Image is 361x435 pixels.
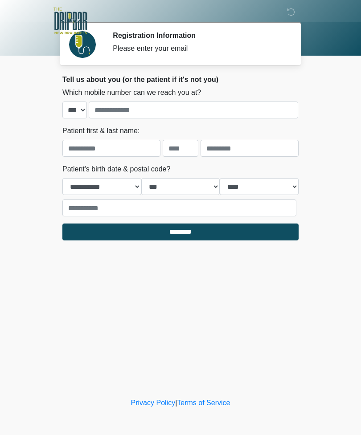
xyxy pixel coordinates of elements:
[62,87,201,98] label: Which mobile number can we reach you at?
[62,164,170,175] label: Patient's birth date & postal code?
[113,43,285,54] div: Please enter your email
[62,126,139,136] label: Patient first & last name:
[177,399,230,407] a: Terms of Service
[131,399,176,407] a: Privacy Policy
[69,31,96,58] img: Agent Avatar
[53,7,87,36] img: The DRIPBaR - New Braunfels Logo
[62,75,299,84] h2: Tell us about you (or the patient if it's not you)
[175,399,177,407] a: |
